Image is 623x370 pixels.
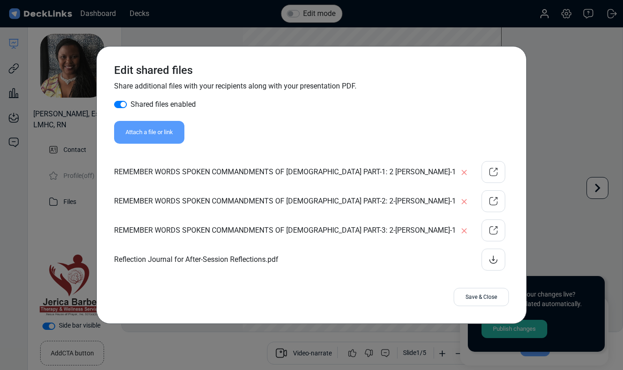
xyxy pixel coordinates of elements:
[114,64,509,77] h4: Edit shared files
[114,81,509,92] p: Share additional files with your recipients along with your presentation PDF.
[114,190,509,212] div: REMEMBER WORDS SPOKEN COMMANDMENTS OF [DEMOGRAPHIC_DATA] PART-2: 2-[PERSON_NAME]-1
[131,99,196,110] label: Shared files enabled
[454,288,509,306] div: Save & Close
[114,161,509,183] div: REMEMBER WORDS SPOKEN COMMANDMENTS OF [DEMOGRAPHIC_DATA] PART-1: 2 [PERSON_NAME]-1
[114,219,509,241] div: REMEMBER WORDS SPOKEN COMMANDMENTS OF [DEMOGRAPHIC_DATA] PART-3: 2-[PERSON_NAME]-1
[114,121,184,144] div: Attach a file or link
[114,249,509,271] div: Reflection Journal for After-Session Reflections.pdf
